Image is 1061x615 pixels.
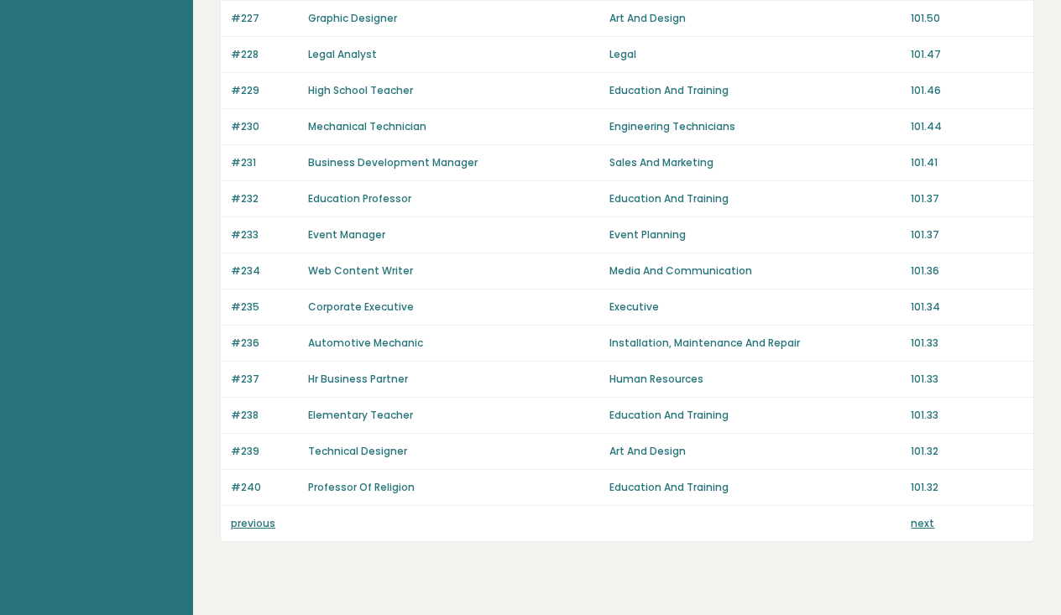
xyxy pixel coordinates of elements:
p: Education And Training [609,480,901,495]
p: #238 [231,408,298,423]
p: 101.44 [911,119,1023,134]
p: Art And Design [609,444,901,459]
p: 101.34 [911,300,1023,315]
p: #235 [231,300,298,315]
p: Human Resources [609,372,901,387]
a: High School Teacher [308,83,413,97]
p: 101.47 [911,47,1023,62]
p: Art And Design [609,11,901,26]
a: Professor Of Religion [308,480,415,494]
p: Sales And Marketing [609,155,901,170]
p: #237 [231,372,298,387]
p: #234 [231,263,298,279]
p: Education And Training [609,191,901,206]
a: Corporate Executive [308,300,414,314]
p: #239 [231,444,298,459]
p: Legal [609,47,901,62]
a: Education Professor [308,191,411,206]
p: 101.37 [911,191,1023,206]
p: 101.32 [911,480,1023,495]
p: Executive [609,300,901,315]
p: #240 [231,480,298,495]
p: 101.37 [911,227,1023,242]
a: Automotive Mechanic [308,336,423,350]
a: Graphic Designer [308,11,397,25]
p: 101.46 [911,83,1023,98]
a: Legal Analyst [308,47,377,61]
p: 101.33 [911,336,1023,351]
p: #231 [231,155,298,170]
a: Elementary Teacher [308,408,413,422]
p: 101.33 [911,372,1023,387]
p: 101.50 [911,11,1023,26]
a: Business Development Manager [308,155,478,169]
p: Event Planning [609,227,901,242]
p: Education And Training [609,408,901,423]
p: 101.36 [911,263,1023,279]
p: #233 [231,227,298,242]
p: 101.41 [911,155,1023,170]
p: #230 [231,119,298,134]
a: Hr Business Partner [308,372,408,386]
p: Engineering Technicians [609,119,901,134]
p: Education And Training [609,83,901,98]
a: Event Manager [308,227,385,242]
p: #232 [231,191,298,206]
p: #236 [231,336,298,351]
p: #228 [231,47,298,62]
p: 101.33 [911,408,1023,423]
a: next [911,516,934,530]
p: 101.32 [911,444,1023,459]
p: Installation, Maintenance And Repair [609,336,901,351]
p: #227 [231,11,298,26]
a: previous [231,516,275,530]
p: #229 [231,83,298,98]
a: Web Content Writer [308,263,413,278]
a: Technical Designer [308,444,407,458]
a: Mechanical Technician [308,119,426,133]
p: Media And Communication [609,263,901,279]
